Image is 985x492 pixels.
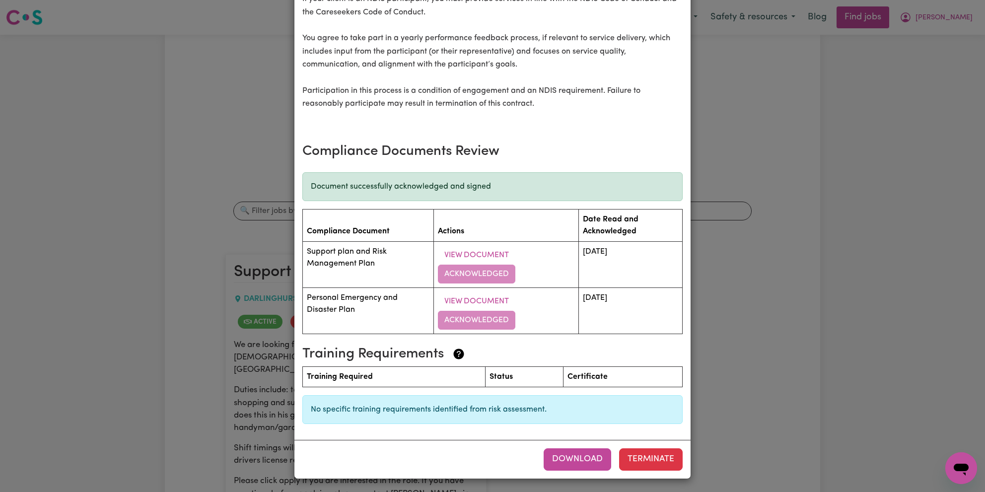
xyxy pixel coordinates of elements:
[302,346,675,363] h3: Training Requirements
[433,209,578,241] th: Actions
[438,292,515,311] button: View Document
[303,241,434,287] td: Support plan and Risk Management Plan
[578,209,682,241] th: Date Read and Acknowledged
[945,452,977,484] iframe: Button to launch messaging window
[302,172,683,201] div: Document successfully acknowledged and signed
[619,448,683,470] button: Terminate this contract
[303,367,486,387] th: Training Required
[438,246,515,265] button: View Document
[302,143,683,160] h3: Compliance Documents Review
[485,367,563,387] th: Status
[303,287,434,334] td: Personal Emergency and Disaster Plan
[544,448,611,470] button: Download contract
[302,395,683,424] div: No specific training requirements identified from risk assessment.
[563,367,682,387] th: Certificate
[578,287,682,334] td: [DATE]
[303,209,434,241] th: Compliance Document
[578,241,682,287] td: [DATE]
